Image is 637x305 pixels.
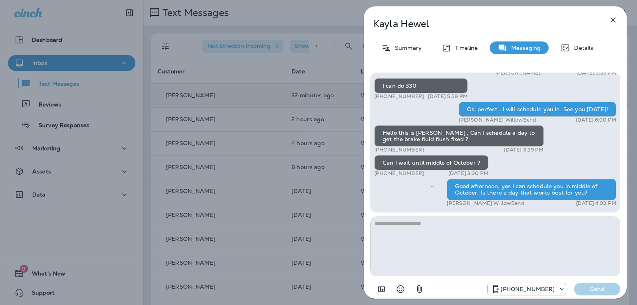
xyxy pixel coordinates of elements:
p: [PHONE_NUMBER] [374,93,424,100]
p: Details [570,45,593,51]
button: Select an emoji [393,281,408,297]
p: Summary [391,45,422,51]
p: [PHONE_NUMBER] [374,170,424,177]
p: [DATE] 3:29 PM [504,147,544,153]
div: Ok, perfect… I will schedule you in. See you [DATE]! [459,102,616,117]
p: [DATE] 3:30 PM [448,170,488,177]
p: [DATE] 4:03 PM [576,200,616,207]
p: [DATE] 6:00 PM [576,117,616,123]
p: [PERSON_NAME] WillowBend [459,117,536,123]
div: +1 (813) 497-4455 [488,284,566,294]
p: [DATE] 5:59 PM [576,70,616,76]
div: Can I wait until middle of October ? [374,155,488,170]
p: [PHONE_NUMBER] [500,286,555,292]
button: Add in a premade template [373,281,389,297]
p: Timeline [451,45,478,51]
div: I can do 330 [374,78,468,93]
div: Hello this is [PERSON_NAME] , Can I schedule a day to get the brake fluid flush fixed ? [374,125,544,147]
span: Sent [431,182,435,189]
p: [DATE] 5:59 PM [428,93,468,100]
p: [PHONE_NUMBER] [374,147,424,153]
p: Messaging [507,45,541,51]
p: [PERSON_NAME] WillowBend [495,70,568,76]
p: [PERSON_NAME] WillowBend [447,200,524,207]
div: Good afternoon, yes I can schedule you in middle of October. Is there a day that works best for you? [447,179,616,200]
p: Kayla Hewel [373,18,591,30]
